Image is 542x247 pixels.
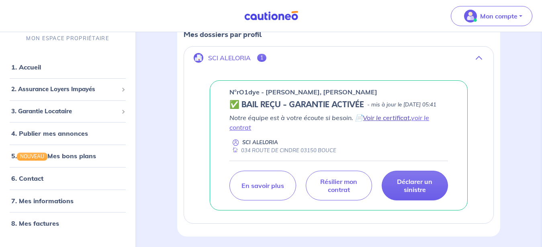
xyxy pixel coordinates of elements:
div: 1. Accueil [3,59,132,75]
div: 3. Garantie Locataire [3,103,132,119]
a: 7. Mes informations [11,197,74,205]
div: state: CONTRACT-VALIDATED, Context: NEW,MAYBE-CERTIFICATE,RELATIONSHIP,RENTER-DOCUMENTS [229,100,448,110]
a: 8. Mes factures [11,219,59,227]
div: 5.NOUVEAUMes bons plans [3,148,132,164]
img: Cautioneo [241,11,301,21]
h5: ✅ BAIL REÇU - GARANTIE ACTIVÉE [229,100,364,110]
span: 3. Garantie Locataire [11,106,118,116]
p: MON ESPACE PROPRIÉTAIRE [26,35,109,42]
div: 4. Publier mes annonces [3,125,132,141]
p: SCI ALELORIA [208,54,251,62]
a: En savoir plus [229,171,296,200]
img: illu_company.svg [194,53,203,63]
p: Résilier mon contrat [316,178,362,194]
a: 5.NOUVEAUMes bons plans [11,152,96,160]
div: 8. Mes factures [3,215,132,231]
div: 2. Assurance Loyers Impayés [3,82,132,97]
span: 2. Assurance Loyers Impayés [11,85,118,94]
a: Déclarer un sinistre [382,171,448,200]
a: 1. Accueil [11,63,41,71]
p: En savoir plus [241,182,284,190]
img: illu_account_valid_menu.svg [464,10,477,22]
div: 6. Contact [3,170,132,186]
p: Mes dossiers par profil [184,29,494,40]
a: 6. Contact [11,174,43,182]
a: Résilier mon contrat [306,171,372,200]
button: illu_account_valid_menu.svgMon compte [451,6,532,26]
div: 7. Mes informations [3,193,132,209]
p: SCI ALELORIA [242,139,278,146]
span: 1 [257,54,266,62]
p: Déclarer un sinistre [392,178,438,194]
div: 034 ROUTE DE CINDRE 03150 BOUCE [229,147,336,154]
p: Mon compte [480,11,517,21]
a: 4. Publier mes annonces [11,129,88,137]
p: Notre équipe est à votre écoute si besoin. 📄 , [229,113,448,132]
button: SCI ALELORIA1 [184,48,493,67]
a: Voir le certificat [363,114,410,122]
p: n°rO1dye - [PERSON_NAME], [PERSON_NAME] [229,87,377,97]
p: - mis à jour le [DATE] 05:41 [367,101,436,109]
